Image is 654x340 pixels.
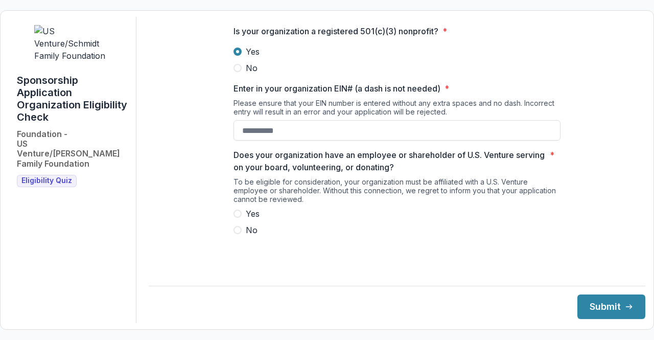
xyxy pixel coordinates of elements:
div: To be eligible for consideration, your organization must be affiliated with a U.S. Venture employ... [233,177,560,208]
h2: Foundation - US Venture/[PERSON_NAME] Family Foundation [17,129,128,169]
div: Please ensure that your EIN number is entered without any extra spaces and no dash. Incorrect ent... [233,99,560,120]
h1: Sponsorship Application Organization Eligibility Check [17,74,128,123]
p: Enter in your organization EIN# (a dash is not needed) [233,82,440,95]
p: Is your organization a registered 501(c)(3) nonprofit? [233,25,438,37]
span: Yes [246,208,260,220]
img: US Venture/Schmidt Family Foundation [34,25,111,62]
span: No [246,62,258,74]
button: Submit [577,294,645,319]
p: Does your organization have an employee or shareholder of U.S. Venture serving on your board, vol... [233,149,546,173]
span: Eligibility Quiz [21,176,72,185]
span: Yes [246,46,260,58]
span: No [246,224,258,236]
